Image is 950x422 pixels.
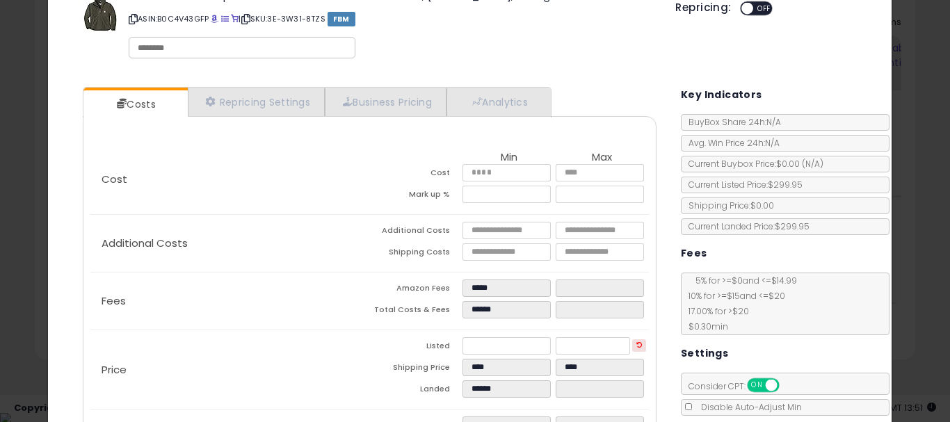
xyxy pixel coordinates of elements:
[748,380,766,391] span: ON
[776,158,823,170] span: $0.00
[681,86,762,104] h5: Key Indicators
[90,174,370,185] p: Cost
[556,152,649,164] th: Max
[211,13,218,24] a: BuyBox page
[188,88,325,116] a: Repricing Settings
[369,380,462,402] td: Landed
[129,8,654,30] p: ASIN: B0C4V43GFP | SKU: 3E-3W31-8TZS
[328,12,355,26] span: FBM
[681,345,728,362] h5: Settings
[90,364,370,375] p: Price
[221,13,229,24] a: All offer listings
[682,137,780,149] span: Avg. Win Price 24h: N/A
[682,380,798,392] span: Consider CPT:
[369,186,462,207] td: Mark up %
[90,295,370,307] p: Fees
[369,222,462,243] td: Additional Costs
[682,116,781,128] span: BuyBox Share 24h: N/A
[682,305,749,317] span: 17.00 % for > $20
[694,401,802,413] span: Disable Auto-Adjust Min
[369,243,462,265] td: Shipping Costs
[369,359,462,380] td: Shipping Price
[675,2,731,13] h5: Repricing:
[231,13,239,24] a: Your listing only
[369,301,462,323] td: Total Costs & Fees
[83,90,186,118] a: Costs
[681,245,707,262] h5: Fees
[446,88,549,116] a: Analytics
[689,275,797,286] span: 5 % for >= $0 and <= $14.99
[682,200,774,211] span: Shipping Price: $0.00
[369,279,462,301] td: Amazon Fees
[777,380,799,391] span: OFF
[802,158,823,170] span: ( N/A )
[682,220,810,232] span: Current Landed Price: $299.95
[325,88,446,116] a: Business Pricing
[682,158,823,170] span: Current Buybox Price:
[682,320,728,332] span: $0.30 min
[682,179,803,190] span: Current Listed Price: $299.95
[753,3,775,15] span: OFF
[462,152,556,164] th: Min
[90,238,370,249] p: Additional Costs
[369,164,462,186] td: Cost
[682,290,785,302] span: 10 % for >= $15 and <= $20
[369,337,462,359] td: Listed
